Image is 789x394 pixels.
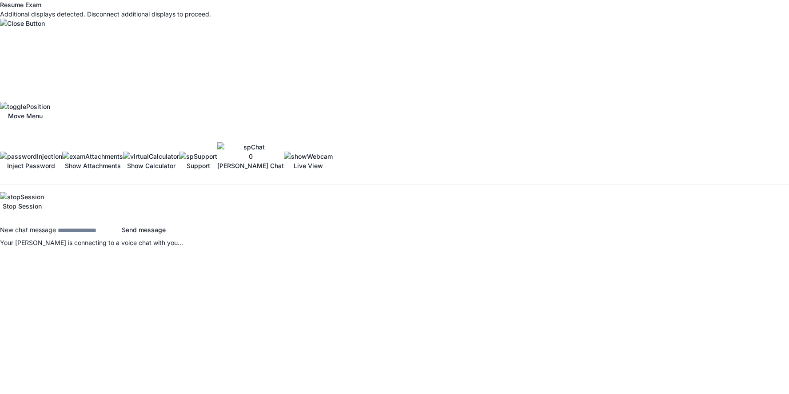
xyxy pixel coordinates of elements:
[179,161,217,170] p: Support
[217,161,284,170] p: [PERSON_NAME] Chat
[284,152,333,161] img: showWebcam
[123,152,179,177] button: Show Calculator
[62,152,123,161] img: examAttachments
[122,226,166,233] span: Send message
[179,152,217,161] img: spSupport
[284,161,333,170] p: Live View
[62,152,123,177] button: Show Attachments
[217,152,284,161] div: 0
[62,161,123,170] p: Show Attachments
[123,152,179,161] img: virtualCalculator
[123,161,179,170] p: Show Calculator
[179,152,217,177] button: Support
[217,142,284,177] button: spChat0[PERSON_NAME] Chat
[122,225,166,234] button: Send message
[284,152,333,177] button: Live View
[217,142,284,152] img: spChat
